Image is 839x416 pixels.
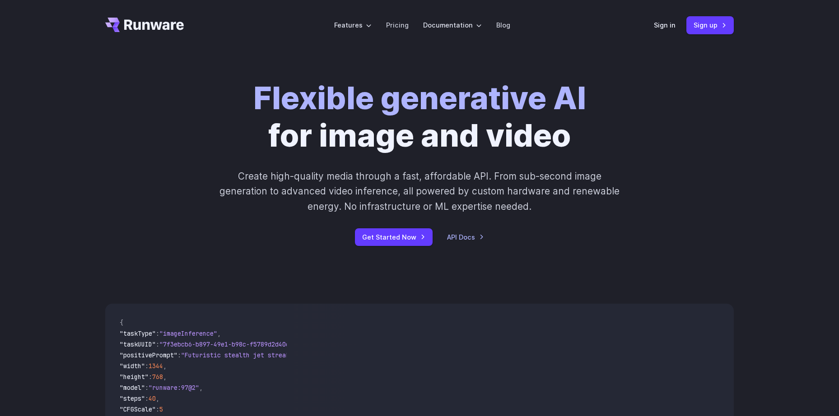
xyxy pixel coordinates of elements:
[120,384,145,392] span: "model"
[156,394,159,402] span: ,
[120,340,156,348] span: "taskUUID"
[149,394,156,402] span: 40
[159,329,217,337] span: "imageInference"
[253,79,586,117] strong: Flexible generative AI
[156,329,159,337] span: :
[199,384,203,392] span: ,
[152,373,163,381] span: 768
[156,405,159,413] span: :
[159,405,163,413] span: 5
[156,340,159,348] span: :
[120,394,145,402] span: "steps"
[120,329,156,337] span: "taskType"
[163,373,167,381] span: ,
[120,351,177,359] span: "positivePrompt"
[386,20,409,30] a: Pricing
[447,232,484,242] a: API Docs
[423,20,482,30] label: Documentation
[496,20,510,30] a: Blog
[253,79,586,154] h1: for image and video
[159,340,297,348] span: "7f3ebcb6-b897-49e1-b98c-f5789d2d40d7"
[149,362,163,370] span: 1344
[149,373,152,381] span: :
[120,405,156,413] span: "CFGScale"
[686,16,734,34] a: Sign up
[105,18,184,32] a: Go to /
[654,20,676,30] a: Sign in
[334,20,372,30] label: Features
[177,351,181,359] span: :
[145,394,149,402] span: :
[163,362,167,370] span: ,
[355,228,433,246] a: Get Started Now
[181,351,510,359] span: "Futuristic stealth jet streaking through a neon-lit cityscape with glowing purple exhaust"
[145,384,149,392] span: :
[120,373,149,381] span: "height"
[145,362,149,370] span: :
[120,319,123,327] span: {
[149,384,199,392] span: "runware:97@2"
[120,362,145,370] span: "width"
[217,329,221,337] span: ,
[219,169,621,214] p: Create high-quality media through a fast, affordable API. From sub-second image generation to adv...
